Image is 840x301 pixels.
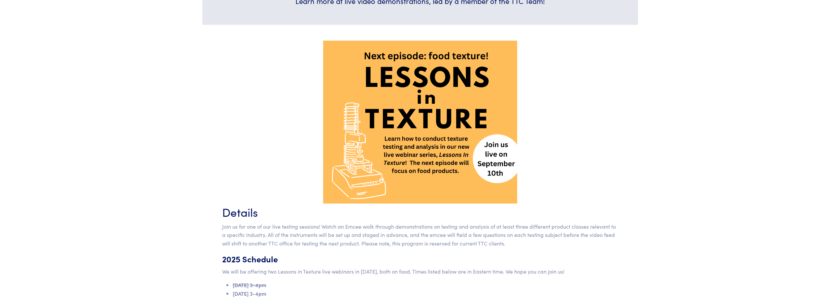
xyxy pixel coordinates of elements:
[222,204,618,220] h3: Details
[323,41,517,204] img: lessons-in-texture-sept-25.png
[233,289,618,298] li: [DATE] 3-4pm
[222,253,618,265] h5: 2025 Schedule
[222,222,618,248] p: Join us for one of our live testing sessions! Watch an Emcee walk through demonstrations on testi...
[222,267,618,276] p: We will be offering two Lessons in Texture live webinars in [DATE], both on food. Times listed be...
[233,281,618,289] li: [DATE] 3-4pm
